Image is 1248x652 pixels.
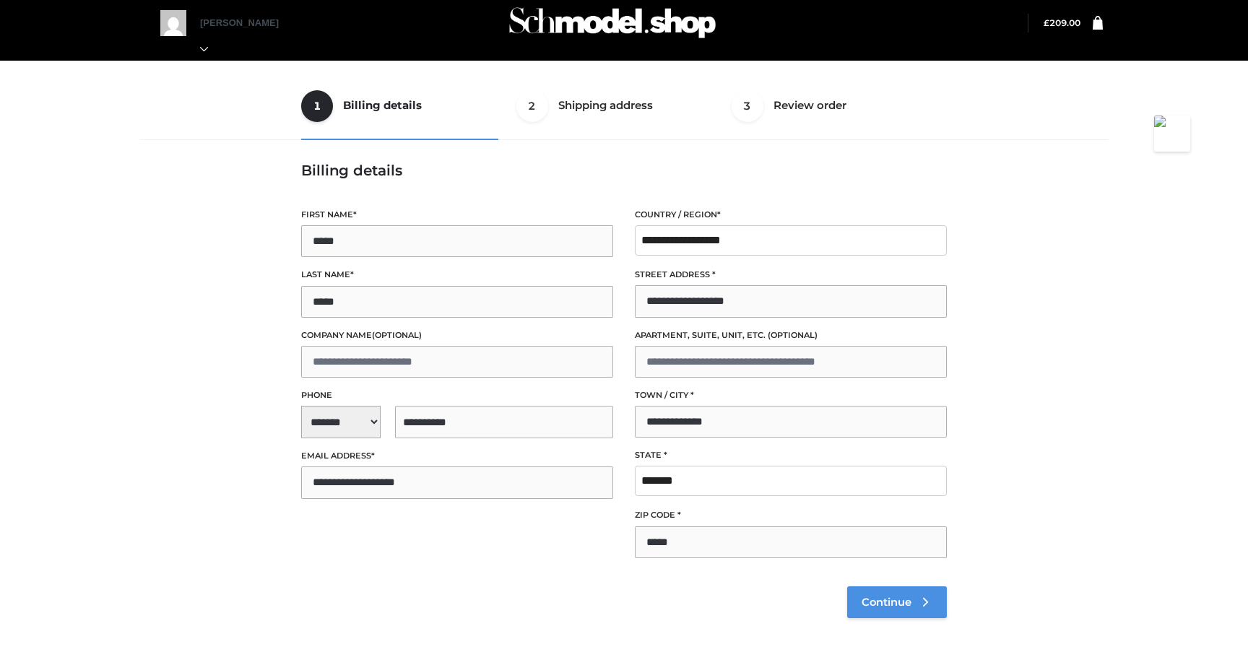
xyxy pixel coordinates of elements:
[301,268,613,282] label: Last name
[1044,17,1080,28] a: £209.00
[862,596,911,609] span: Continue
[635,448,947,462] label: State
[635,508,947,522] label: ZIP Code
[768,330,818,340] span: (optional)
[301,329,613,342] label: Company name
[635,329,947,342] label: Apartment, suite, unit, etc.
[847,586,947,618] a: Continue
[635,208,947,222] label: Country / Region
[200,17,294,54] a: [PERSON_NAME]
[635,268,947,282] label: Street address
[635,388,947,402] label: Town / City
[301,162,947,179] h3: Billing details
[301,388,613,402] label: Phone
[301,449,613,463] label: Email address
[1044,17,1049,28] span: £
[1044,17,1080,28] bdi: 209.00
[372,330,422,340] span: (optional)
[301,208,613,222] label: First name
